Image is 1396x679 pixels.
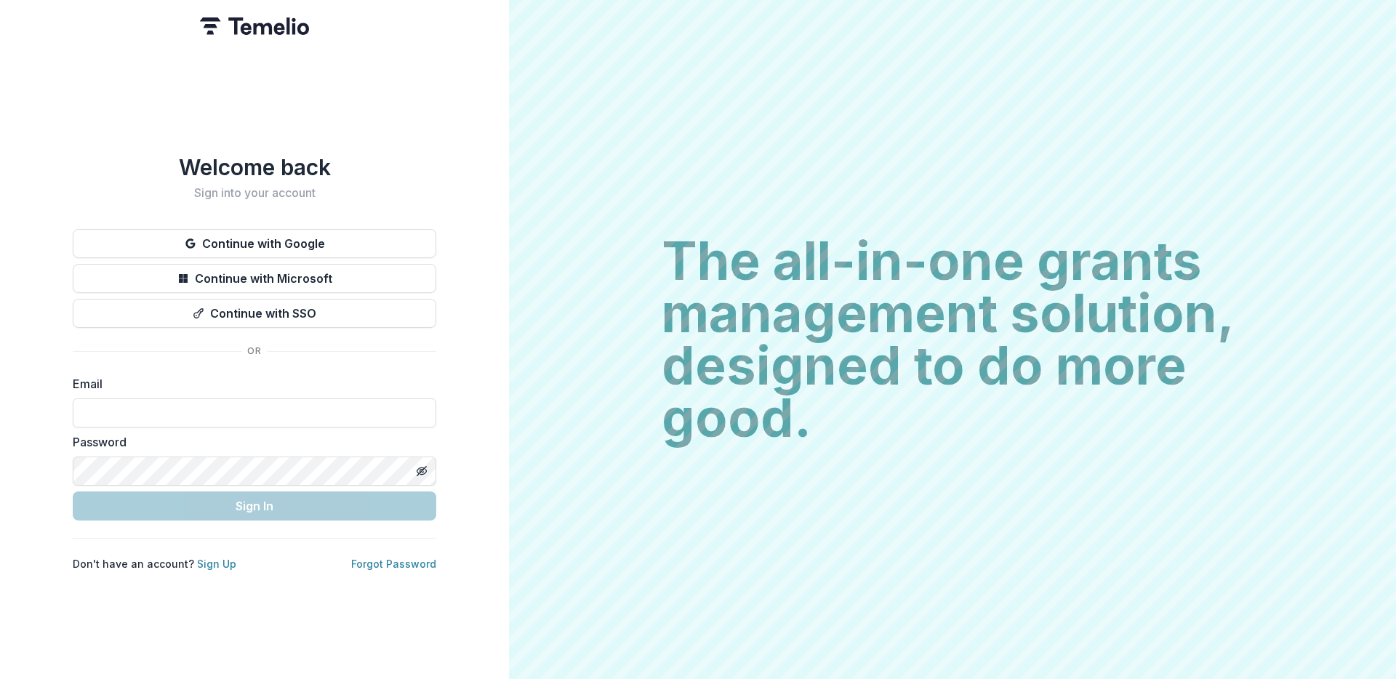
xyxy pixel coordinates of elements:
label: Email [73,375,428,393]
button: Toggle password visibility [410,459,433,483]
h2: Sign into your account [73,186,436,200]
img: Temelio [200,17,309,35]
a: Sign Up [197,558,236,570]
button: Continue with Microsoft [73,264,436,293]
h1: Welcome back [73,154,436,180]
button: Sign In [73,491,436,521]
label: Password [73,433,428,451]
button: Continue with Google [73,229,436,258]
a: Forgot Password [351,558,436,570]
p: Don't have an account? [73,556,236,571]
button: Continue with SSO [73,299,436,328]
